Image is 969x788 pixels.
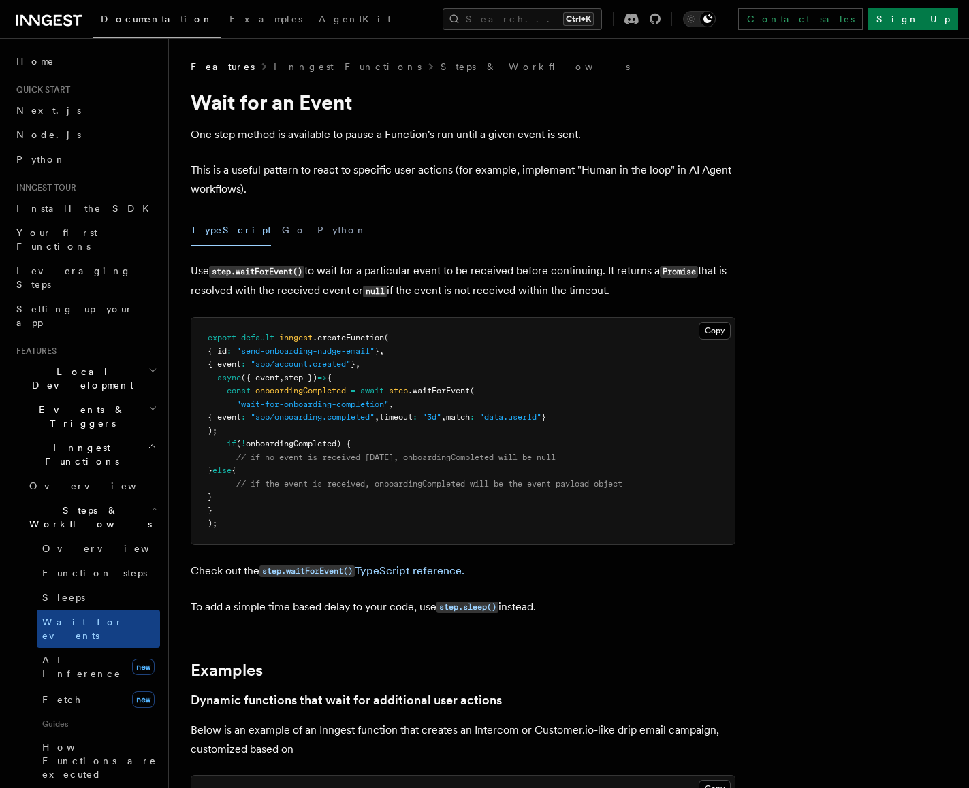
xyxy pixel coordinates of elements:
[236,346,375,356] span: "send-onboarding-nudge-email"
[208,346,227,356] span: { id
[251,359,351,369] span: "app/account.created"
[37,648,160,686] a: AI Inferencenew
[16,265,131,290] span: Leveraging Steps
[379,412,413,422] span: timeout
[101,14,213,24] span: Documentation
[311,4,399,37] a: AgentKit
[37,735,160,787] a: How Functions are executed
[699,322,731,340] button: Copy
[868,8,958,30] a: Sign Up
[241,412,246,422] span: :
[660,266,698,278] code: Promise
[11,259,160,297] a: Leveraging Steps
[16,227,97,252] span: Your first Functions
[16,105,81,116] span: Next.js
[16,303,133,328] span: Setting up your app
[16,203,157,214] span: Install the SDK
[208,333,236,342] span: export
[470,386,475,395] span: (
[42,617,123,641] span: Wait for events
[37,610,160,648] a: Wait for events
[389,399,394,409] span: ,
[279,333,313,342] span: inngest
[389,386,408,395] span: step
[11,84,70,95] span: Quick start
[363,286,387,297] code: null
[11,436,160,474] button: Inngest Functions
[563,12,594,26] kbd: Ctrl+K
[282,215,306,246] button: Go
[375,412,379,422] span: ,
[738,8,863,30] a: Contact sales
[11,98,160,122] a: Next.js
[24,504,152,531] span: Steps & Workflows
[11,397,160,436] button: Events & Triggers
[229,14,302,24] span: Examples
[11,49,160,73] a: Home
[227,386,251,395] span: const
[441,60,630,73] a: Steps & Workflows
[191,90,735,114] h1: Wait for an Event
[11,441,147,468] span: Inngest Functions
[208,519,217,528] span: );
[236,439,241,448] span: (
[379,346,384,356] span: ,
[413,412,417,422] span: :
[227,439,236,448] span: if
[209,266,304,278] code: step.waitForEvent()
[375,346,379,356] span: }
[208,506,212,515] span: }
[232,465,236,475] span: {
[313,333,384,342] span: .createFunction
[236,399,389,409] span: "wait-for-onboarding-completion"
[227,346,232,356] span: :
[191,691,502,710] a: Dynamic functions that wait for additional user actions
[29,480,170,491] span: Overview
[42,543,182,554] span: Overview
[191,561,735,581] p: Check out the
[208,492,212,502] span: }
[351,359,355,369] span: }
[11,403,148,430] span: Events & Triggers
[37,585,160,610] a: Sleeps
[360,386,384,395] span: await
[11,346,57,357] span: Features
[191,721,735,759] p: Below is an example of an Inngest function that creates an Intercom or Customer.io-like drip emai...
[221,4,311,37] a: Examples
[191,661,263,680] a: Examples
[42,592,85,603] span: Sleeps
[42,694,82,705] span: Fetch
[37,536,160,561] a: Overview
[37,713,160,735] span: Guides
[191,60,255,73] span: Features
[441,412,446,422] span: ,
[236,453,556,462] span: // if no event is received [DATE], onboardingCompleted will be null
[683,11,716,27] button: Toggle dark mode
[16,54,54,68] span: Home
[355,359,360,369] span: ,
[241,359,246,369] span: :
[16,129,81,140] span: Node.js
[436,602,498,613] code: step.sleep()
[284,373,317,382] span: step })
[327,373,332,382] span: {
[24,498,160,536] button: Steps & Workflows
[11,196,160,220] a: Install the SDK
[42,655,121,679] span: AI Inference
[11,122,160,147] a: Node.js
[274,60,422,73] a: Inngest Functions
[251,412,375,422] span: "app/onboarding.completed"
[11,359,160,397] button: Local Development
[317,373,327,382] span: =>
[132,659,155,675] span: new
[93,4,221,38] a: Documentation
[191,261,735,301] p: Use to wait for a particular event to be received before continuing. It returns a that is resolve...
[259,565,355,577] code: step.waitForEvent()
[241,333,274,342] span: default
[351,386,355,395] span: =
[241,439,246,448] span: !
[11,182,76,193] span: Inngest tour
[259,564,464,577] a: step.waitForEvent()TypeScript reference.
[37,686,160,713] a: Fetchnew
[191,161,735,199] p: This is a useful pattern to react to specific user actions (for example, implement "Human in the ...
